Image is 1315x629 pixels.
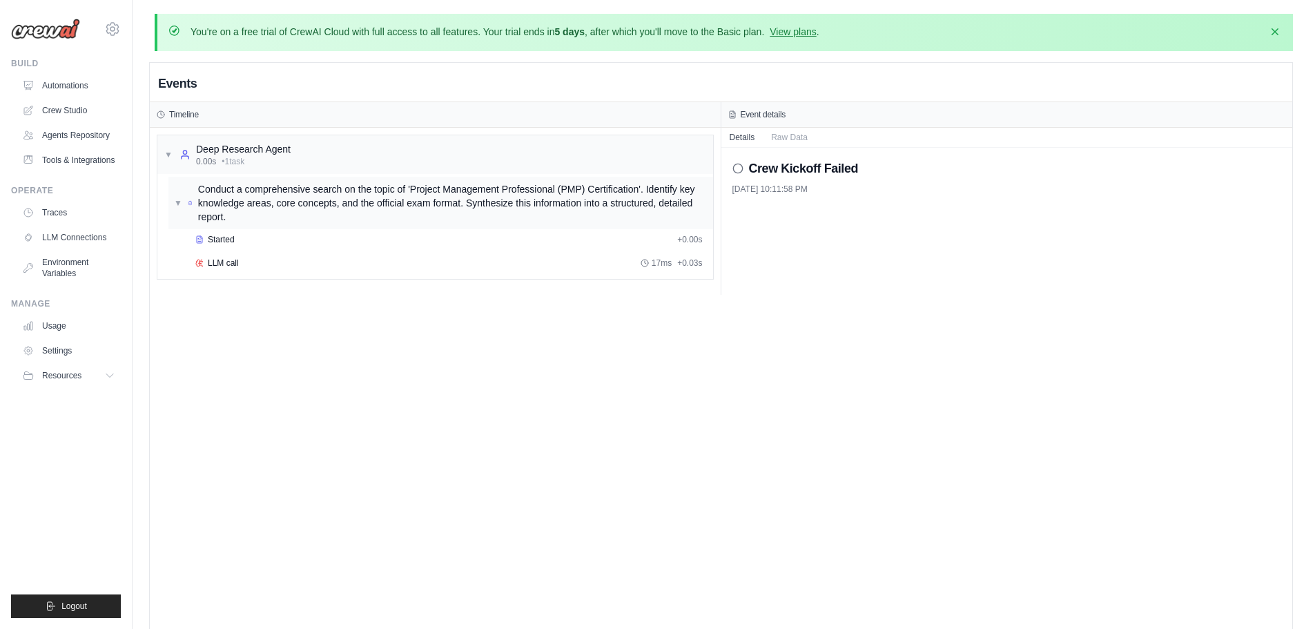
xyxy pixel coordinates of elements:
span: + 0.03s [677,258,702,269]
span: Conduct a comprehensive search on the topic of 'Project Management Professional (PMP) Certificati... [198,182,708,224]
p: You're on a free trial of CrewAI Cloud with full access to all features. Your trial ends in , aft... [191,25,819,39]
a: View plans [770,26,816,37]
h3: Timeline [169,109,199,120]
span: ▼ [164,149,173,160]
button: Details [721,128,763,147]
button: Raw Data [763,128,816,147]
div: Deep Research Agent [196,142,291,156]
a: Traces [17,202,121,224]
span: 17ms [652,258,672,269]
a: Agents Repository [17,124,121,146]
span: 0.00s [196,156,216,167]
span: + 0.00s [677,234,702,245]
h3: Event details [741,109,786,120]
span: Resources [42,370,81,381]
a: Tools & Integrations [17,149,121,171]
span: Started [208,234,235,245]
div: Build [11,58,121,69]
h2: Events [158,74,197,93]
strong: 5 days [554,26,585,37]
h2: Crew Kickoff Failed [749,159,859,178]
a: Usage [17,315,121,337]
span: Logout [61,601,87,612]
div: [DATE] 10:11:58 PM [732,184,1282,195]
span: LLM call [208,258,239,269]
span: • 1 task [222,156,244,167]
a: Automations [17,75,121,97]
iframe: Chat Widget [1246,563,1315,629]
a: Environment Variables [17,251,121,284]
a: Settings [17,340,121,362]
img: Logo [11,19,80,39]
button: Resources [17,365,121,387]
button: Logout [11,594,121,618]
a: LLM Connections [17,226,121,249]
span: ▼ [174,197,182,209]
a: Crew Studio [17,99,121,122]
div: Manage [11,298,121,309]
div: Operate [11,185,121,196]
